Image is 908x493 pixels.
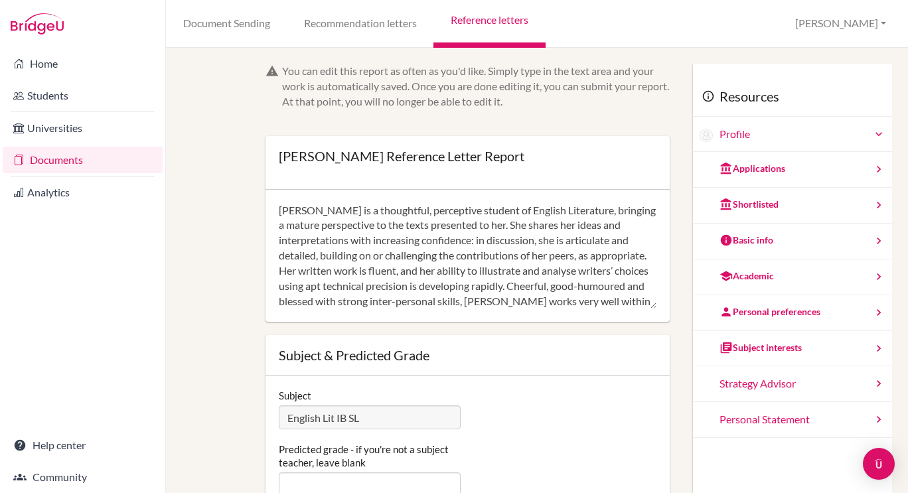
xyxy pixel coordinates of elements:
a: Community [3,464,163,490]
img: Bridge-U [11,13,64,35]
a: Documents [3,147,163,173]
a: Strategy Advisor [693,366,892,402]
div: Subject & Predicted Grade [279,348,656,362]
a: Personal preferences [693,295,892,331]
div: Resources [693,77,892,117]
div: Applications [719,162,785,175]
a: Analytics [3,179,163,206]
div: Academic [719,269,774,283]
div: Personal preferences [719,305,820,318]
button: [PERSON_NAME] [789,11,892,36]
a: Help center [3,432,163,458]
label: Subject [279,389,311,402]
div: Open Intercom Messenger [863,448,895,480]
a: Academic [693,259,892,295]
div: Subject interests [719,341,802,354]
div: [PERSON_NAME] Reference Letter Report [279,149,524,163]
a: Personal Statement [693,402,892,438]
textarea: [PERSON_NAME] is a thoughtful, perceptive student of English Literature, bringing a mature perspe... [279,203,656,309]
a: Students [3,82,163,109]
a: Applications [693,152,892,188]
a: Shortlisted [693,188,892,224]
img: Madison Korte [700,129,713,142]
a: Universities [3,115,163,141]
div: Shortlisted [719,198,779,211]
a: Home [3,50,163,77]
div: Basic info [719,234,773,247]
a: Basic info [693,224,892,259]
a: Subject interests [693,331,892,367]
div: You can edit this report as often as you'd like. Simply type in the text area and your work is au... [282,64,670,109]
label: Predicted grade - if you're not a subject teacher, leave blank [279,443,461,469]
a: Profile [719,127,885,142]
